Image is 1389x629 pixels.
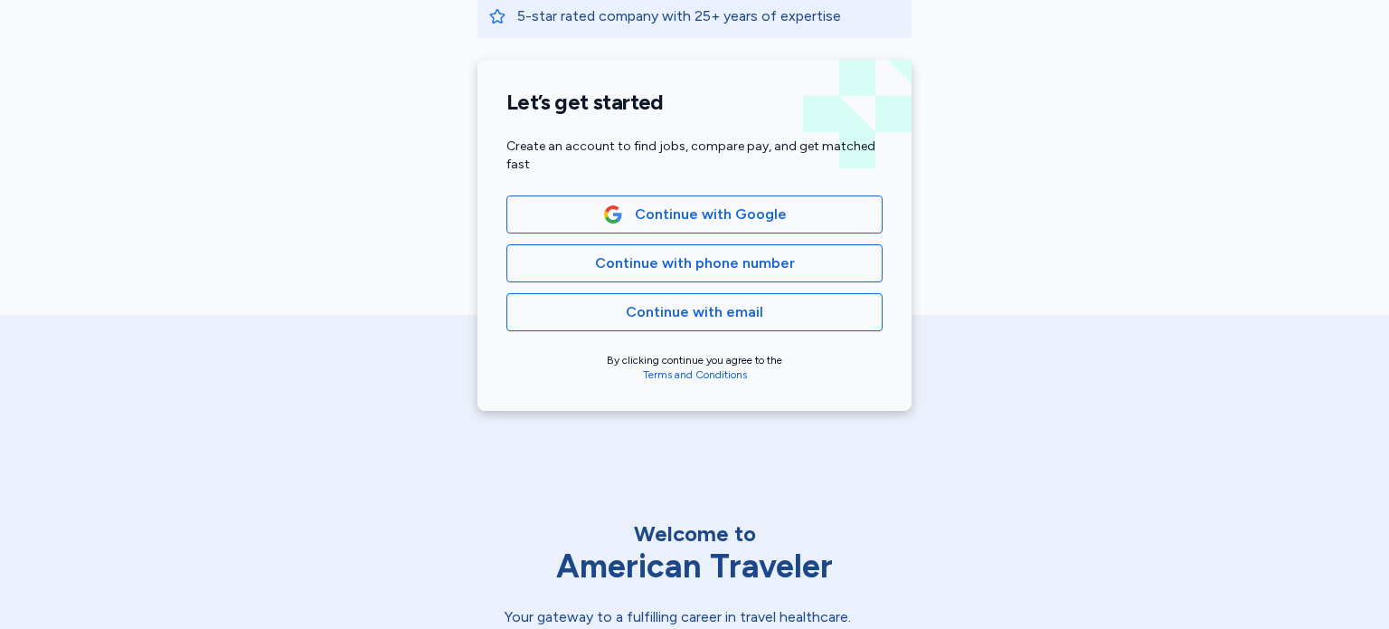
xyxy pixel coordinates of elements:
[506,138,883,174] div: Create an account to find jobs, compare pay, and get matched fast
[635,204,787,225] span: Continue with Google
[505,548,884,585] div: American Traveler
[603,205,623,224] img: Google Logo
[506,89,883,116] h1: Let’s get started
[626,301,763,323] span: Continue with email
[643,368,747,381] a: Terms and Conditions
[506,195,883,233] button: Google LogoContinue with Google
[505,519,884,548] div: Welcome to
[517,5,901,27] p: 5-star rated company with 25+ years of expertise
[506,353,883,382] div: By clicking continue you agree to the
[506,293,883,331] button: Continue with email
[595,253,795,274] span: Continue with phone number
[506,244,883,282] button: Continue with phone number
